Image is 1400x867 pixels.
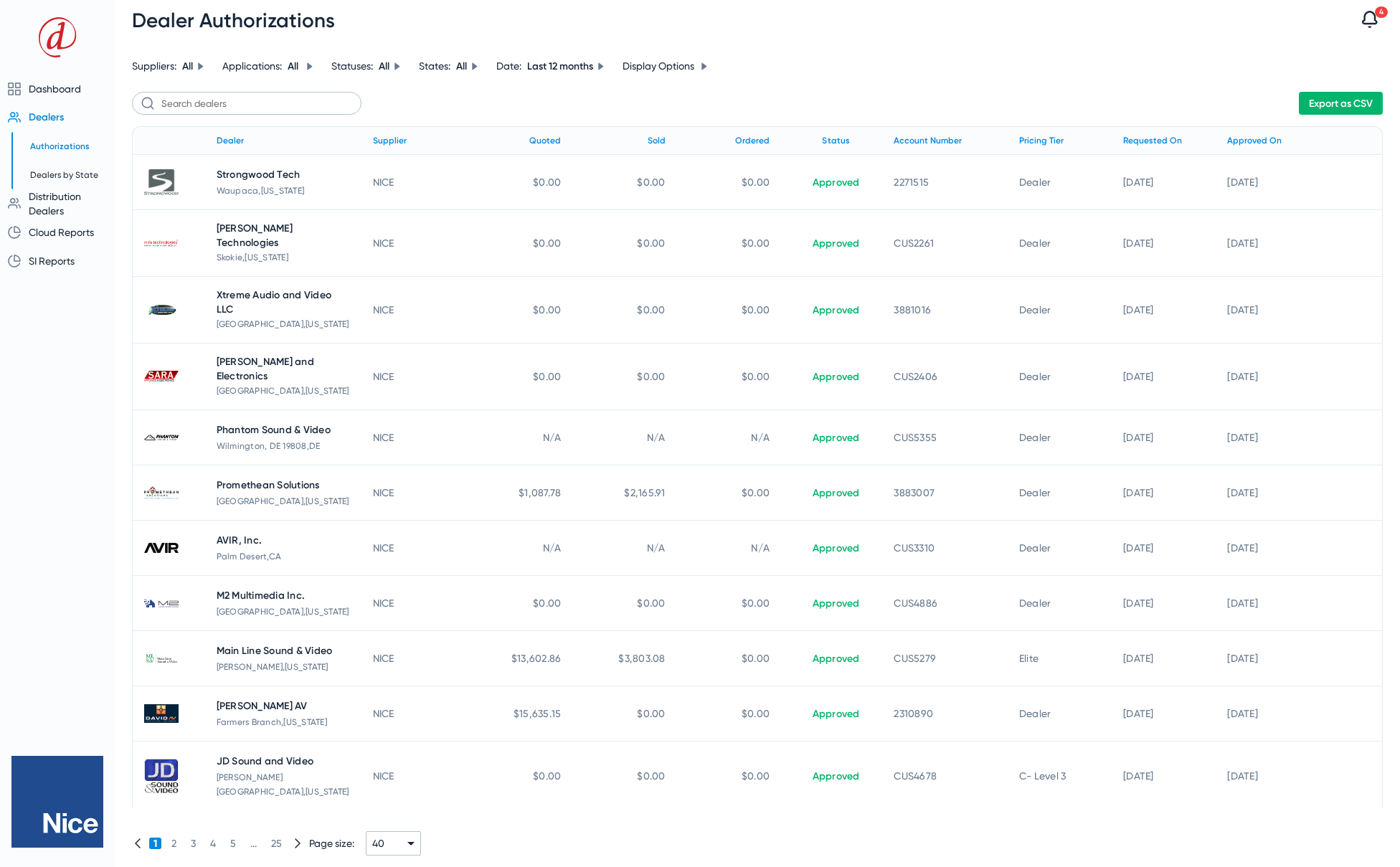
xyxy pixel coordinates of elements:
[882,155,1007,210] td: 2271515
[144,435,179,440] img: ww7Uo1a12U-kn-G8CHsxlw.jpg
[267,838,286,849] span: 25
[217,384,361,398] div: [GEOGRAPHIC_DATA] , [US_STATE]
[217,133,244,148] div: Dealer
[1216,277,1320,344] td: [DATE]
[686,430,770,445] span: N/A
[144,305,179,314] img: xMKBxxIY70-8vU43F-awaw.png
[29,191,81,217] span: Distribution Dealers
[217,222,344,250] span: [PERSON_NAME] Technologies
[623,60,694,72] span: Display Options
[527,60,593,72] span: Last 12 months
[882,631,1007,686] td: CUS5279
[1112,277,1216,344] td: [DATE]
[217,133,361,148] div: Dealer
[1008,576,1112,631] td: Dealer
[686,236,770,250] span: $0.00
[1123,133,1216,148] div: Requested On
[882,210,1007,277] td: CUS2261
[1008,686,1112,742] td: Dealer
[686,133,778,148] div: Ordered
[144,543,179,552] img: Dd1hmU-CpUyOxwyE7YkQxg.jpg
[1216,631,1320,686] td: [DATE]
[1216,521,1320,576] td: [DATE]
[373,371,394,382] span: NICE
[813,371,860,383] a: Approved
[373,770,394,782] span: NICE
[144,704,179,723] img: COwEF1GVn0uFYimYWAZibw.jpg
[217,478,320,493] span: Promethean Solutions
[29,255,75,267] span: SI Reports
[144,599,179,608] img: sZOD_RkKxkipGf4MTTvbrw.png
[144,240,179,247] img: XmB1htlFZU-2AjNaR4Jnog.png
[581,430,665,445] span: N/A
[331,60,373,72] span: Statuses:
[686,369,770,384] span: $0.00
[217,288,344,317] span: Xtreme Audio and Video LLC
[882,465,1007,521] td: 3883007
[581,706,665,721] span: $0.00
[373,237,394,249] span: NICE
[373,304,394,316] span: NICE
[529,133,561,148] div: Quoted
[1008,521,1112,576] td: Dealer
[1019,133,1064,148] div: Pricing Tier
[882,686,1007,742] td: 2310890
[226,838,240,849] span: 5
[1216,155,1320,210] td: [DATE]
[373,542,394,554] span: NICE
[778,126,882,155] th: Status
[882,576,1007,631] td: CUS4886
[1008,344,1112,410] td: Dealer
[182,60,193,72] span: All
[581,596,665,610] span: $0.00
[813,176,860,189] a: Approved
[217,355,344,384] span: [PERSON_NAME] and Electronics
[477,430,561,445] span: N/A
[477,236,561,250] span: $0.00
[1216,576,1320,631] td: [DATE]
[217,534,262,548] span: AVIR, Inc.
[144,371,179,382] img: kpGhOjim20-MoqhNyQX0Xg.png
[1008,410,1112,465] td: Dealer
[29,227,94,238] span: Cloud Reports
[1112,576,1216,631] td: [DATE]
[144,759,179,792] img: EPuEpWz38EWx02QWGmntsw.jpg
[419,60,450,72] span: States:
[686,485,770,500] span: $0.00
[373,432,394,443] span: NICE
[477,769,561,783] span: $0.00
[29,83,81,95] span: Dashboard
[309,838,354,849] span: Page size:
[1112,210,1216,277] td: [DATE]
[882,344,1007,410] td: CUS2406
[217,549,361,564] div: Palm Desert , CA
[1008,465,1112,521] td: Dealer
[581,651,665,665] span: $3,803.08
[217,423,331,437] span: Phantom Sound & Video
[1008,277,1112,344] td: Dealer
[373,133,407,148] div: Supplier
[132,9,335,32] span: Dealer Authorizations
[144,486,179,499] img: 8FX-NknrwUaY0juwXVRclw.jpg
[882,277,1007,344] td: 3881016
[813,770,860,782] a: Approved
[379,60,389,72] span: All
[373,487,394,498] span: NICE
[581,485,665,500] span: $2,165.91
[30,170,98,180] span: Dealers by State
[1008,742,1112,811] td: C- Level 3
[686,706,770,721] span: $0.00
[373,653,394,664] span: NICE
[1112,465,1216,521] td: [DATE]
[1123,133,1182,148] div: Requested On
[144,652,179,665] img: M-9O_uaC9kO56tPzcACtfg.png
[206,838,220,849] span: 4
[217,699,308,714] span: [PERSON_NAME] AV
[288,60,298,72] span: All
[477,303,561,317] span: $0.00
[1008,155,1112,210] td: Dealer
[882,521,1007,576] td: CUS3310
[1112,686,1216,742] td: [DATE]
[648,133,666,148] div: Sold
[373,597,394,609] span: NICE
